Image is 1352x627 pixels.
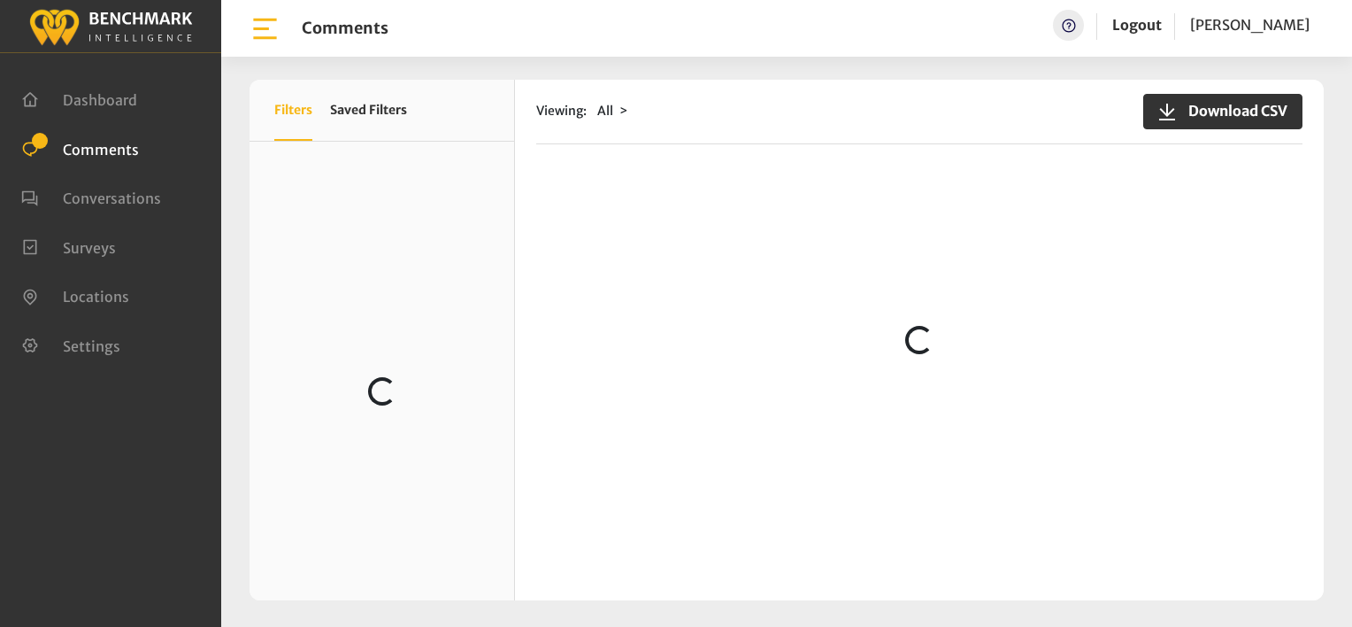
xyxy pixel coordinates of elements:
span: [PERSON_NAME] [1190,16,1310,34]
a: Comments [21,139,139,157]
a: Logout [1112,10,1162,41]
a: Logout [1112,16,1162,34]
img: benchmark [28,4,193,48]
a: Conversations [21,188,161,205]
span: Comments [63,140,139,158]
span: Viewing: [536,102,587,120]
span: Locations [63,288,129,306]
button: Download CSV [1143,94,1302,129]
a: Locations [21,286,129,304]
span: Surveys [63,238,116,256]
img: bar [250,13,280,44]
a: Settings [21,336,120,353]
a: Dashboard [21,89,137,107]
span: Settings [63,337,120,354]
button: Saved Filters [330,80,407,141]
span: All [597,103,613,119]
span: Conversations [63,190,161,207]
span: Dashboard [63,91,137,109]
a: [PERSON_NAME] [1190,10,1310,41]
span: Download CSV [1178,100,1287,121]
a: Surveys [21,237,116,255]
h1: Comments [302,19,388,38]
button: Filters [274,80,312,141]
